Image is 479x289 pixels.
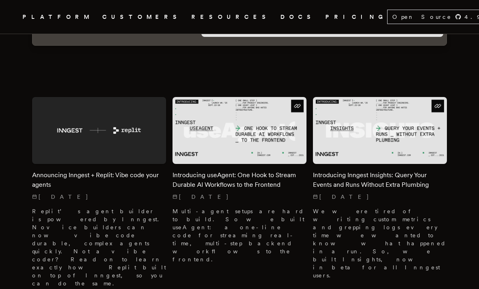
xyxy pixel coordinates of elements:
img: Featured image for Introducing useAgent: One Hook to Stream Durable AI Workflows to the Frontend ... [173,97,306,164]
button: RESOURCES [191,12,271,22]
button: PLATFORM [22,12,93,22]
p: [DATE] [32,193,166,201]
h2: Announcing Inngest + Replit: Vibe code your agents [32,170,166,190]
h2: Introducing useAgent: One Hook to Stream Durable AI Workflows to the Frontend [173,170,306,190]
img: Featured image for Introducing Inngest Insights: Query Your Events and Runs Without Extra Plumbin... [313,97,447,164]
span: Open Source [392,13,452,21]
p: We were tired of writing custom metrics and grepping logs every time we wanted to know what happe... [313,207,447,279]
a: Featured image for Introducing Inngest Insights: Query Your Events and Runs Without Extra Plumbin... [313,97,447,279]
a: Featured image for Introducing useAgent: One Hook to Stream Durable AI Workflows to the Frontend ... [173,97,306,263]
p: [DATE] [173,193,306,201]
img: Featured image for Announcing Inngest + Replit: Vibe code your agents blog post [32,97,166,164]
p: Replit’s agent builder is powered by Inngest. Novice builders can now vibe code durable, complex ... [32,207,166,287]
a: CUSTOMERS [102,12,182,22]
a: DOCS [280,12,316,22]
a: PRICING [325,12,387,22]
p: [DATE] [313,193,447,201]
a: Featured image for Announcing Inngest + Replit: Vibe code your agents blog postAnnouncing Inngest... [32,97,166,287]
p: Multi-agent setups are hard to build. So we built useAgent: a one-line code for streaming real-ti... [173,207,306,263]
h2: Introducing Inngest Insights: Query Your Events and Runs Without Extra Plumbing [313,170,447,190]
